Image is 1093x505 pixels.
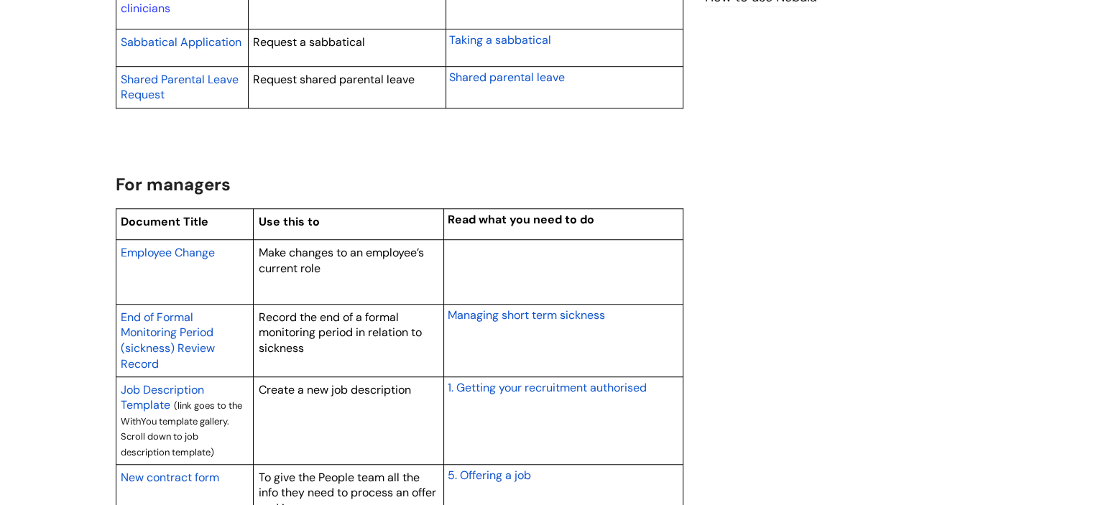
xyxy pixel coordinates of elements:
a: Taking a sabbatical [449,31,551,48]
span: Request shared parental leave [253,72,415,87]
span: Document Title [121,214,208,229]
span: Taking a sabbatical [449,32,551,47]
span: New contract form [121,470,219,485]
span: Make changes to an employee’s current role [259,245,424,276]
span: Job Description Template [121,382,204,413]
span: (link goes to the WithYou template gallery. Scroll down to job description template) [121,399,242,458]
span: End of Formal Monitoring Period (sickness) Review Record [121,310,215,371]
a: Sabbatical Application [121,33,241,50]
span: For managers [116,173,231,195]
a: Shared Parental Leave Request [121,70,239,103]
a: 5. Offering a job [447,466,530,483]
span: Shared parental leave [449,70,565,85]
span: Read what you need to do [447,212,594,227]
span: Record the end of a formal monitoring period in relation to sickness [259,310,422,356]
a: Managing short term sickness [447,306,604,323]
a: 1. Getting your recruitment authorised [447,379,646,396]
span: Use this to [259,214,320,229]
span: 1. Getting your recruitment authorised [447,380,646,395]
a: Employee Change [121,244,215,261]
span: Create a new job description [259,382,411,397]
a: Shared parental leave [449,68,565,85]
span: Request a sabbatical [253,34,365,50]
span: 5. Offering a job [447,468,530,483]
a: Job Description Template [121,381,204,414]
span: Shared Parental Leave Request [121,72,239,103]
a: New contract form [121,468,219,486]
span: Managing short term sickness [447,307,604,323]
a: End of Formal Monitoring Period (sickness) Review Record [121,308,215,372]
span: Employee Change [121,245,215,260]
span: Sabbatical Application [121,34,241,50]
